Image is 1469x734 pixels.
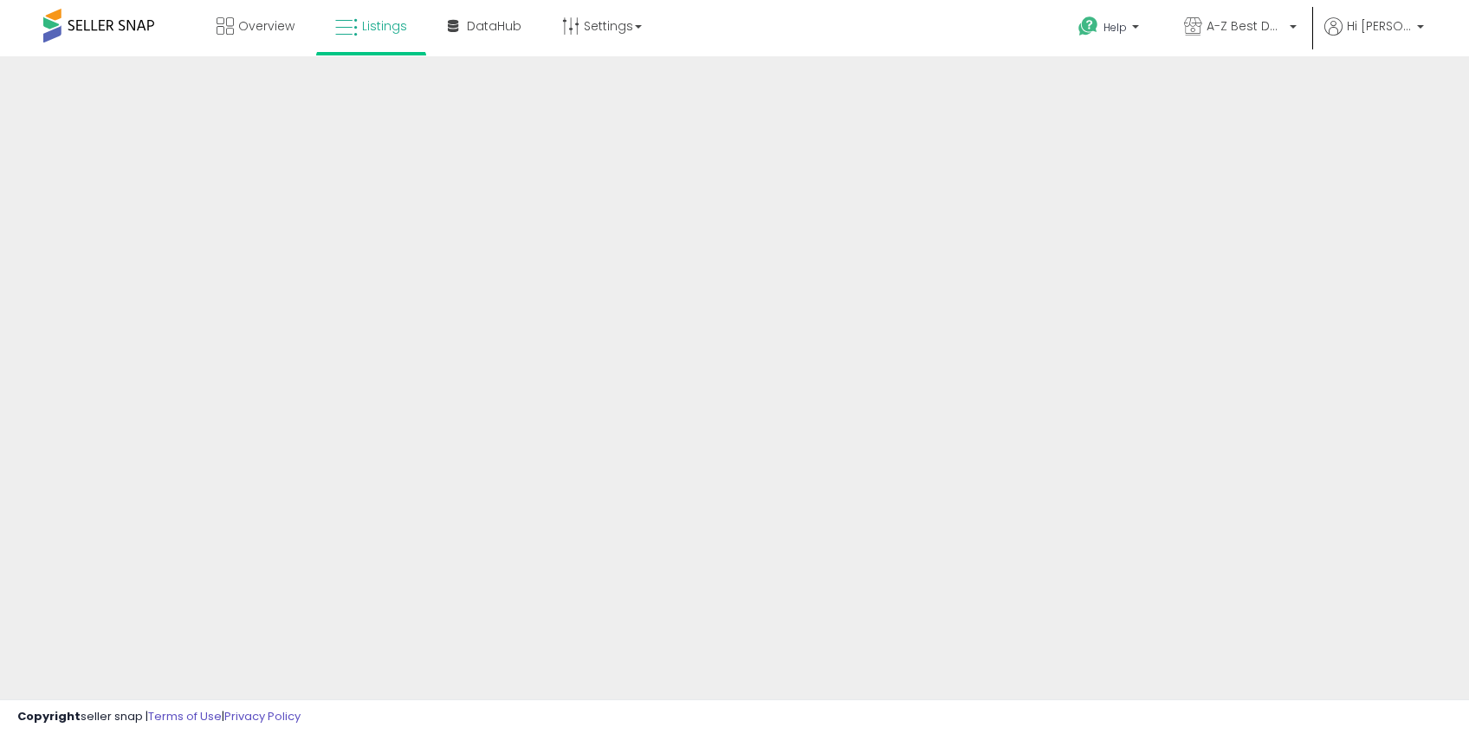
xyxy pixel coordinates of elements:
[1207,17,1285,35] span: A-Z Best Deal
[362,17,407,35] span: Listings
[148,708,222,724] a: Terms of Use
[1347,17,1412,35] span: Hi [PERSON_NAME]
[1077,16,1099,37] i: Get Help
[238,17,294,35] span: Overview
[17,709,301,725] div: seller snap | |
[1324,17,1424,56] a: Hi [PERSON_NAME]
[1065,3,1156,56] a: Help
[224,708,301,724] a: Privacy Policy
[467,17,521,35] span: DataHub
[17,708,81,724] strong: Copyright
[1103,20,1127,35] span: Help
